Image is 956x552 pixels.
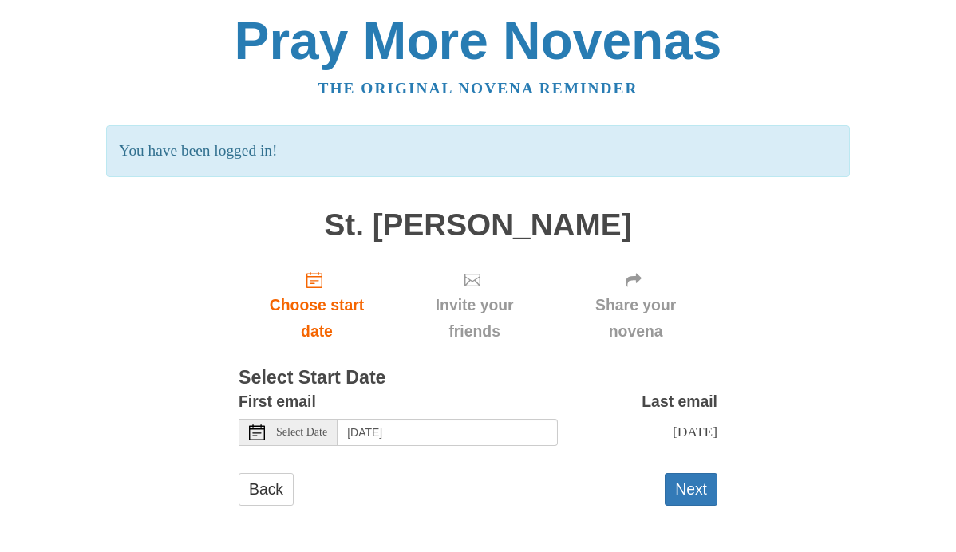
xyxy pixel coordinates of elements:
[239,368,717,388] h3: Select Start Date
[239,388,316,415] label: First email
[255,292,379,345] span: Choose start date
[239,473,294,506] a: Back
[411,292,538,345] span: Invite your friends
[665,473,717,506] button: Next
[570,292,701,345] span: Share your novena
[642,388,717,415] label: Last email
[276,427,327,438] span: Select Date
[239,208,717,242] h1: St. [PERSON_NAME]
[318,80,638,97] a: The original novena reminder
[673,424,717,440] span: [DATE]
[239,258,395,353] a: Choose start date
[395,258,554,353] div: Click "Next" to confirm your start date first.
[106,125,849,177] p: You have been logged in!
[554,258,717,353] div: Click "Next" to confirm your start date first.
[235,11,722,70] a: Pray More Novenas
